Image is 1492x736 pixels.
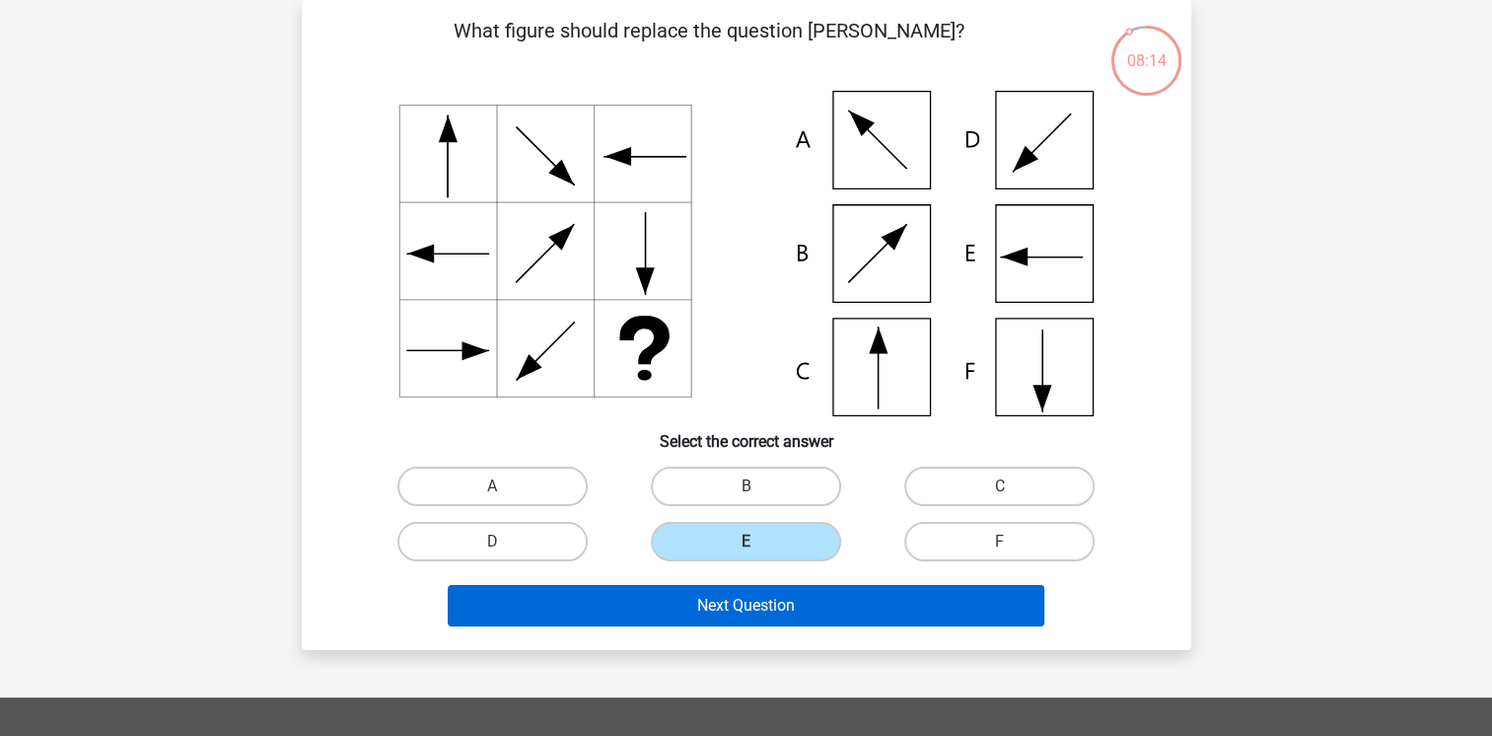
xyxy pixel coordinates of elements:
[333,416,1160,451] h6: Select the correct answer
[904,467,1095,506] label: C
[651,467,841,506] label: B
[397,467,588,506] label: A
[651,522,841,561] label: E
[448,585,1044,626] button: Next Question
[1109,24,1183,73] div: 08:14
[397,522,588,561] label: D
[904,522,1095,561] label: F
[333,16,1086,75] p: What figure should replace the question [PERSON_NAME]?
